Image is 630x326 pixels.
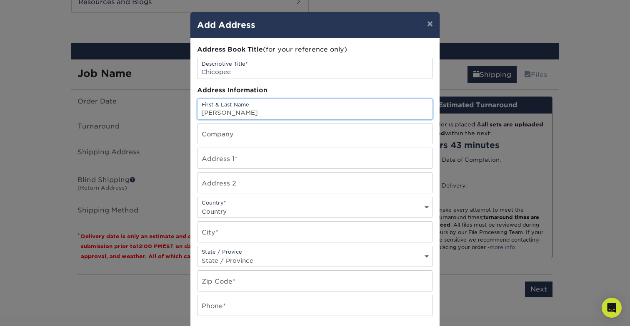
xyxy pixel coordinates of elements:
[197,86,433,95] div: Address Information
[197,19,433,31] h4: Add Address
[197,45,433,54] div: (for your reference only)
[420,12,440,35] button: ×
[197,45,263,53] span: Address Book Title
[602,298,622,318] div: Open Intercom Messenger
